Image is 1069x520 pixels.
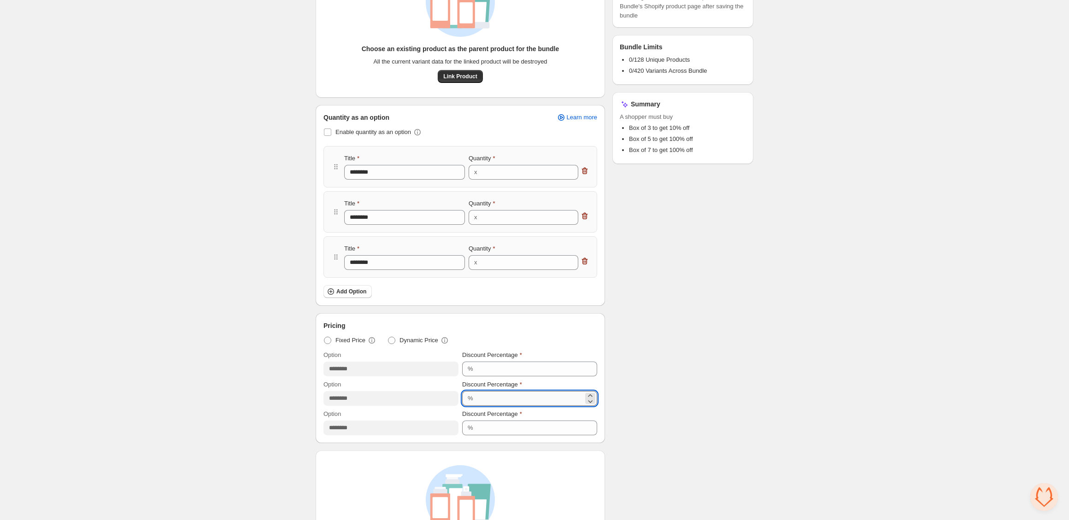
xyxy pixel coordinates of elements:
[629,67,707,74] span: 0/420 Variants Across Bundle
[443,73,477,80] span: Link Product
[323,321,345,330] span: Pricing
[620,42,663,52] h3: Bundle Limits
[336,288,366,295] span: Add Option
[629,56,690,63] span: 0/128 Unique Products
[323,380,341,389] label: Option
[462,351,522,360] label: Discount Percentage
[469,199,495,208] label: Quantity
[551,111,603,124] a: Learn more
[469,244,495,253] label: Quantity
[438,70,482,83] button: Link Product
[474,213,477,222] div: x
[323,285,372,298] button: Add Option
[629,146,746,155] li: Box of 7 to get 100% off
[629,123,746,133] li: Box of 3 to get 10% off
[474,168,477,177] div: x
[468,364,473,374] div: %
[620,112,746,122] span: A shopper must buy
[323,409,341,419] label: Option
[344,199,359,208] label: Title
[344,154,359,163] label: Title
[468,423,473,432] div: %
[323,113,389,122] span: Quantity as an option
[462,380,522,389] label: Discount Percentage
[335,336,365,345] span: Fixed Price
[468,394,473,403] div: %
[629,134,746,144] li: Box of 5 to get 100% off
[462,409,522,419] label: Discount Percentage
[362,44,559,53] h3: Choose an existing product as the parent product for the bundle
[399,336,438,345] span: Dynamic Price
[567,114,597,121] span: Learn more
[631,99,660,109] h3: Summary
[344,244,359,253] label: Title
[1030,483,1058,511] div: Open chat
[474,258,477,267] div: x
[373,57,547,66] span: All the current variant data for the linked product will be destroyed
[335,129,411,135] span: Enable quantity as an option
[469,154,495,163] label: Quantity
[323,351,341,360] label: Option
